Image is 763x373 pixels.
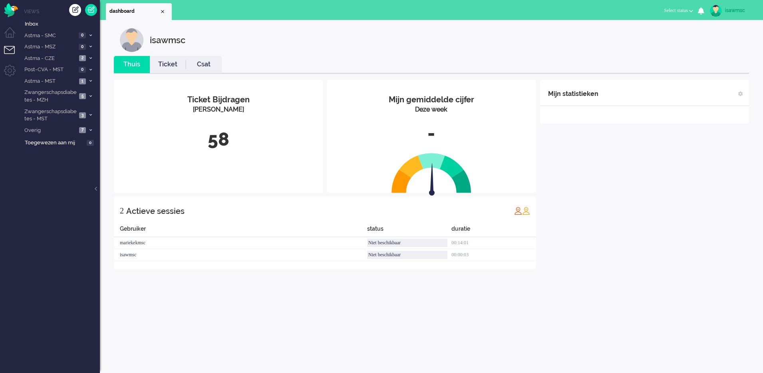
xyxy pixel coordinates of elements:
span: Overig [23,127,77,134]
li: Dashboard [106,3,172,20]
a: Quick Ticket [85,4,97,16]
span: 5 [79,93,86,99]
a: Omnidesk [4,5,18,11]
div: Niet beschikbaar [367,251,447,259]
span: 7 [79,127,86,133]
span: 0 [87,140,94,146]
div: 58 [120,126,317,153]
img: profile_orange.svg [522,207,530,215]
div: Deze week [333,105,530,114]
span: 0 [79,67,86,73]
div: Ticket Bijdragen [120,94,317,106]
span: 0 [79,32,86,38]
div: - [333,120,530,147]
li: Select status [659,2,698,20]
span: Inbox [25,20,100,28]
li: Csat [186,56,222,73]
div: isawmsc [150,28,185,52]
span: Select status [664,8,688,13]
a: Csat [186,60,222,69]
button: Select status [659,5,698,16]
span: Astma - CZE [23,55,77,62]
li: Tickets menu [4,46,22,64]
li: Dashboard menu [4,27,22,45]
div: 00:00:03 [451,249,536,261]
span: Toegewezen aan mij [25,139,84,147]
img: flow_omnibird.svg [4,3,18,17]
img: avatar [710,5,722,17]
a: Thuis [114,60,150,69]
a: Inbox [23,19,100,28]
span: Astma - SMC [23,32,76,40]
img: arrow.svg [415,163,449,197]
span: 1 [79,78,86,84]
span: Zwangerschapsdiabetes - MST [23,108,77,123]
img: semi_circle.svg [391,153,471,193]
a: Toegewezen aan mij 0 [23,138,100,147]
span: 0 [79,44,86,50]
span: Post-CVA - MST [23,66,76,74]
li: Views [24,8,100,15]
img: customer.svg [120,28,144,52]
div: mariekekmsc [114,237,367,249]
li: Ticket [150,56,186,73]
span: 3 [79,112,86,118]
div: 00:14:01 [451,237,536,249]
div: Mijn statistieken [548,86,598,102]
li: Admin menu [4,65,22,83]
div: isawmsc [725,6,755,14]
span: Zwangerschapsdiabetes - MZH [23,89,77,104]
span: dashboard [109,8,159,15]
div: Close tab [159,8,166,15]
div: isawmsc [114,249,367,261]
img: profile_red.svg [514,207,522,215]
div: duratie [451,225,536,237]
span: 2 [79,55,86,61]
div: status [367,225,451,237]
div: 2 [120,203,124,219]
div: Niet beschikbaar [367,239,447,247]
div: Gebruiker [114,225,367,237]
li: Thuis [114,56,150,73]
div: Actieve sessies [126,203,185,219]
span: Astma - MST [23,78,77,85]
a: Ticket [150,60,186,69]
a: isawmsc [708,5,755,17]
div: Creëer ticket [69,4,81,16]
div: Mijn gemiddelde cijfer [333,94,530,106]
span: Astma - MSZ [23,43,76,51]
div: [PERSON_NAME] [120,105,317,114]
